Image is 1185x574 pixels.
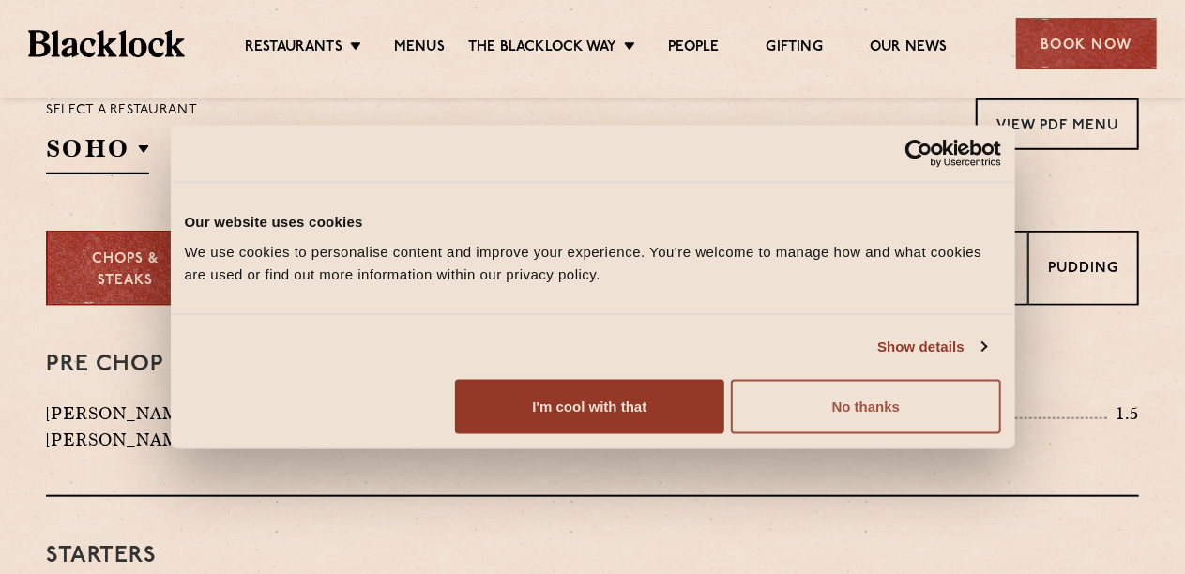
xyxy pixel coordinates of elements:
a: View PDF Menu [976,98,1139,150]
a: The Blacklock Way [468,38,616,59]
h3: Pre Chop Bites [46,353,1139,377]
p: [PERSON_NAME] Potted Meats & [PERSON_NAME] [46,400,358,453]
p: Select a restaurant [46,98,197,123]
div: We use cookies to personalise content and improve your experience. You're welcome to manage how a... [185,240,1001,285]
a: Show details [877,336,986,358]
a: People [668,38,719,59]
p: Chops & Steaks [67,249,184,292]
h3: Starters [46,544,1139,568]
h2: SOHO [46,132,149,174]
a: Gifting [767,38,823,59]
div: Book Now [1016,18,1157,69]
button: No thanks [731,379,1000,433]
a: Our News [870,38,948,59]
img: BL_Textured_Logo-footer-cropped.svg [28,30,185,56]
button: I'm cool with that [455,379,724,433]
div: Our website uses cookies [185,211,1001,234]
a: Usercentrics Cookiebot - opens in a new window [837,140,1001,168]
p: 1.5 [1107,401,1139,426]
a: Restaurants [245,38,342,59]
a: Menus [394,38,445,59]
p: Pudding [1048,259,1118,282]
